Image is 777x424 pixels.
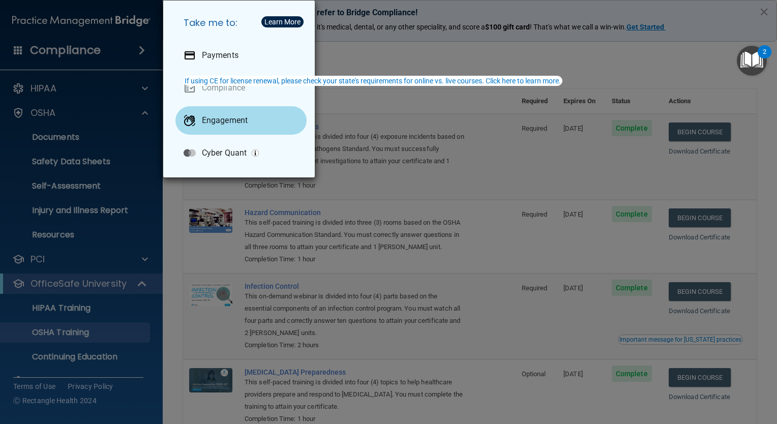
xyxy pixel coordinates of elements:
button: If using CE for license renewal, please check your state's requirements for online vs. live cours... [183,76,562,86]
button: Open Resource Center, 2 new notifications [737,46,767,76]
p: Cyber Quant [202,148,247,158]
div: 2 [763,52,766,65]
h5: Take me to: [175,9,307,37]
a: Payments [175,41,307,70]
p: Engagement [202,115,248,126]
button: Learn More [261,16,304,27]
p: Payments [202,50,238,60]
div: Learn More [264,18,301,25]
a: Compliance [175,74,307,102]
a: Cyber Quant [175,139,307,167]
a: Engagement [175,106,307,135]
div: If using CE for license renewal, please check your state's requirements for online vs. live cours... [185,77,561,84]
